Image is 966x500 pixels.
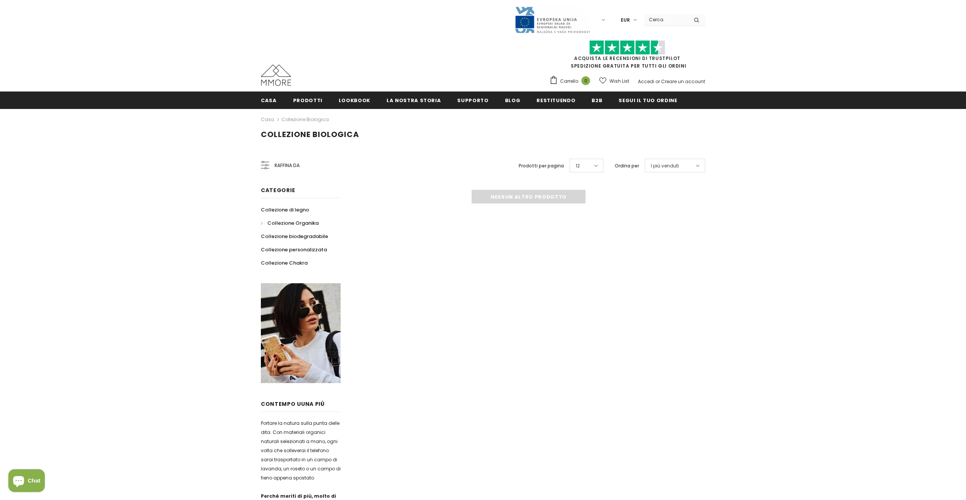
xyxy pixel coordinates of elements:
a: Restituendo [537,91,575,109]
a: Prodotti [293,91,322,109]
span: Prodotti [293,97,322,104]
span: or [655,78,660,85]
span: 0 [581,76,590,85]
label: Prodotti per pagina [519,162,564,170]
a: Blog [505,91,521,109]
a: Javni Razpis [515,16,590,23]
span: Collezione personalizzata [261,246,327,253]
span: Restituendo [537,97,575,104]
span: Collezione biodegradabile [261,233,328,240]
a: Collezione biodegradabile [261,230,328,243]
span: I più venduti [651,162,679,170]
img: Fidati di Pilot Stars [589,40,665,55]
a: Carrello 0 [549,76,594,87]
a: Creare un account [661,78,705,85]
span: Collezione Organika [267,219,319,227]
a: Collezione di legno [261,203,309,216]
span: Lookbook [339,97,370,104]
a: Acquista le recensioni di TrustPilot [574,55,680,62]
span: La nostra storia [387,97,441,104]
input: Search Site [644,14,688,25]
span: Raffina da [275,161,300,170]
span: contempo uUna più [261,400,325,408]
span: SPEDIZIONE GRATUITA PER TUTTI GLI ORDINI [549,44,705,69]
img: Casi MMORE [261,65,291,86]
span: Segui il tuo ordine [619,97,677,104]
p: Portare la natura sulla punta delle dita. Con materiali organici naturali selezionati a mano, ogn... [261,419,341,483]
span: Carrello [560,77,578,85]
label: Ordina per [615,162,639,170]
a: Wish List [599,74,629,88]
span: Casa [261,97,277,104]
span: Categorie [261,186,295,194]
a: B2B [592,91,602,109]
a: Collezione Chakra [261,256,308,270]
inbox-online-store-chat: Shopify online store chat [6,469,47,494]
a: Casa [261,91,277,109]
span: Wish List [609,77,629,85]
span: 12 [576,162,580,170]
span: supporto [457,97,488,104]
img: Javni Razpis [515,6,590,34]
span: Blog [505,97,521,104]
span: Collezione di legno [261,206,309,213]
span: B2B [592,97,602,104]
a: Casa [261,115,274,124]
a: Lookbook [339,91,370,109]
a: Segui il tuo ordine [619,91,677,109]
a: supporto [457,91,488,109]
span: Collezione Chakra [261,259,308,267]
a: Collezione biologica [281,116,329,123]
a: La nostra storia [387,91,441,109]
a: Collezione Organika [261,216,319,230]
a: Collezione personalizzata [261,243,327,256]
a: Accedi [638,78,654,85]
span: Collezione biologica [261,129,359,140]
span: EUR [621,16,630,24]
